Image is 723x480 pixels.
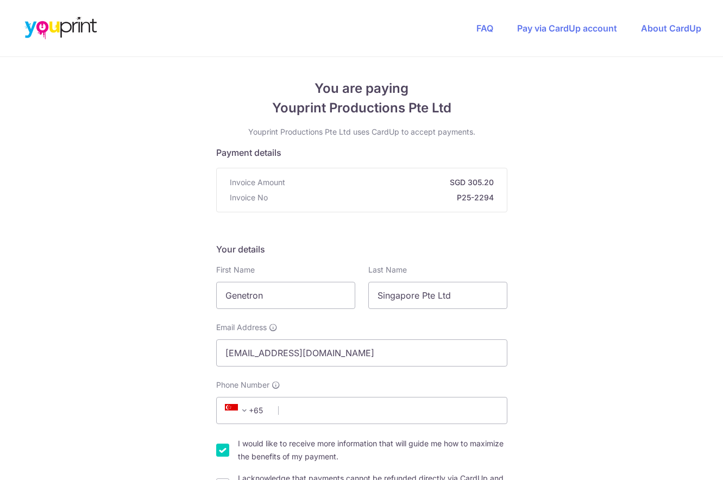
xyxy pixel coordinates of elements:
[216,146,507,159] h5: Payment details
[216,380,269,390] span: Phone Number
[216,98,507,118] span: Youprint Productions Pte Ltd
[222,404,271,417] span: +65
[368,282,507,309] input: Last name
[216,322,267,333] span: Email Address
[230,192,268,203] span: Invoice No
[216,282,355,309] input: First name
[216,264,255,275] label: First Name
[290,177,494,188] strong: SGD 305.20
[641,23,701,34] a: About CardUp
[216,79,507,98] span: You are paying
[216,339,507,367] input: Email address
[216,243,507,256] h5: Your details
[476,23,493,34] a: FAQ
[368,264,407,275] label: Last Name
[517,23,617,34] a: Pay via CardUp account
[238,437,507,463] label: I would like to receive more information that will guide me how to maximize the benefits of my pa...
[216,127,507,137] p: Youprint Productions Pte Ltd uses CardUp to accept payments.
[225,404,251,417] span: +65
[272,192,494,203] strong: P25-2294
[230,177,285,188] span: Invoice Amount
